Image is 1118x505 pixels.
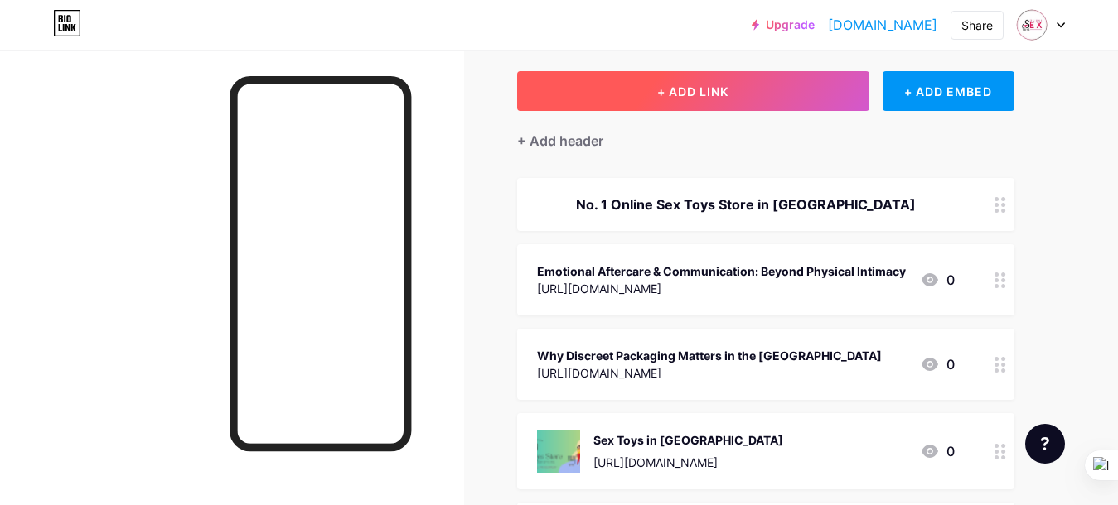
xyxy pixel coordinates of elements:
[920,270,955,290] div: 0
[537,364,882,382] div: [URL][DOMAIN_NAME]
[961,17,993,34] div: Share
[828,15,937,35] a: [DOMAIN_NAME]
[593,454,783,471] div: [URL][DOMAIN_NAME]
[517,71,869,111] button: + ADD LINK
[537,347,882,364] div: Why Discreet Packaging Matters in the [GEOGRAPHIC_DATA]
[1016,9,1048,41] img: dubaisextoy
[752,18,815,31] a: Upgrade
[517,131,603,151] div: + Add header
[883,71,1014,111] div: + ADD EMBED
[537,262,906,280] div: Emotional Aftercare & Communication: Beyond Physical Intimacy
[920,441,955,461] div: 0
[593,431,783,449] div: Sex Toys in [GEOGRAPHIC_DATA]
[537,280,906,297] div: [URL][DOMAIN_NAME]
[537,195,955,214] div: No. 1 Online Sex Toys Store in [GEOGRAPHIC_DATA]
[657,84,728,99] span: + ADD LINK
[920,354,955,374] div: 0
[537,430,580,473] img: Sex Toys in Dubai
